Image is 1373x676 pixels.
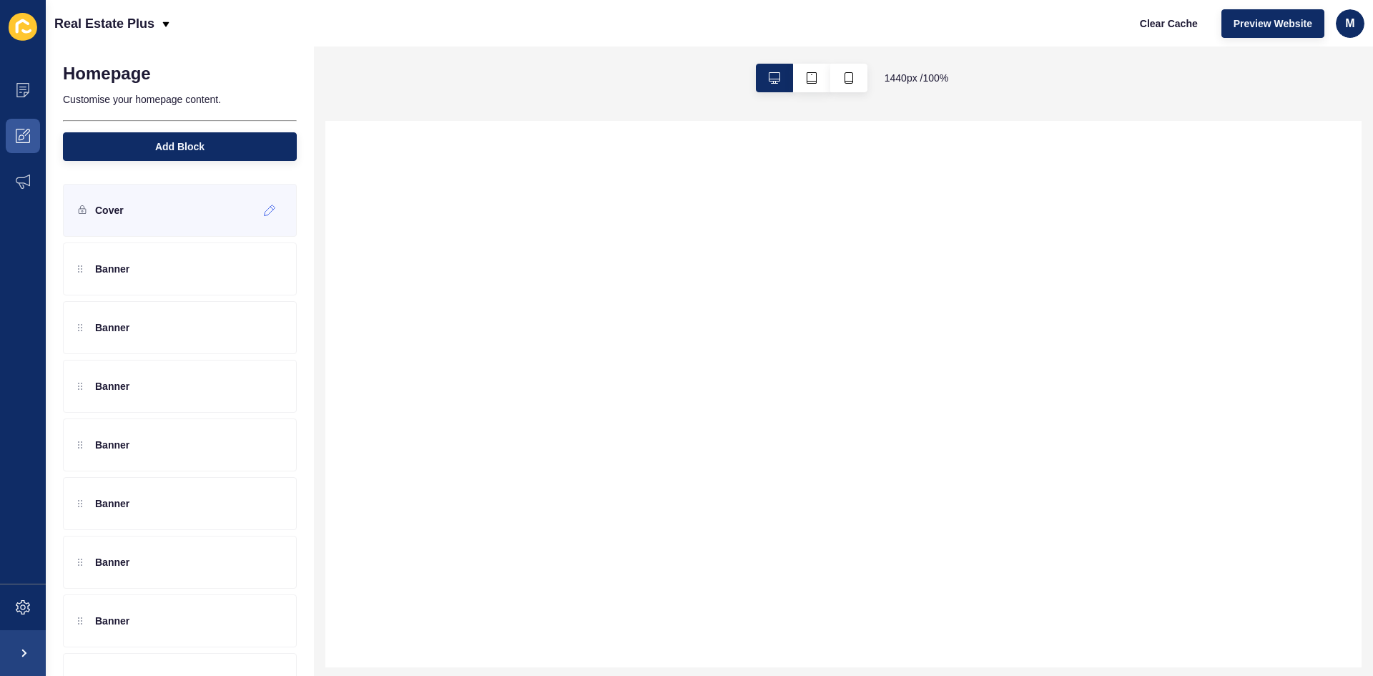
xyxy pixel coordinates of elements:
[95,496,129,511] p: Banner
[63,64,151,84] h1: Homepage
[63,84,297,115] p: Customise your homepage content.
[95,320,129,335] p: Banner
[1221,9,1324,38] button: Preview Website
[95,614,129,628] p: Banner
[95,203,124,217] p: Cover
[1234,16,1312,31] span: Preview Website
[1128,9,1210,38] button: Clear Cache
[54,6,154,41] p: Real Estate Plus
[1345,16,1354,31] span: m
[63,132,297,161] button: Add Block
[885,71,949,85] span: 1440 px / 100 %
[1140,16,1198,31] span: Clear Cache
[95,438,129,452] p: Banner
[95,379,129,393] p: Banner
[95,555,129,569] p: Banner
[155,139,205,154] span: Add Block
[95,262,129,276] p: Banner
